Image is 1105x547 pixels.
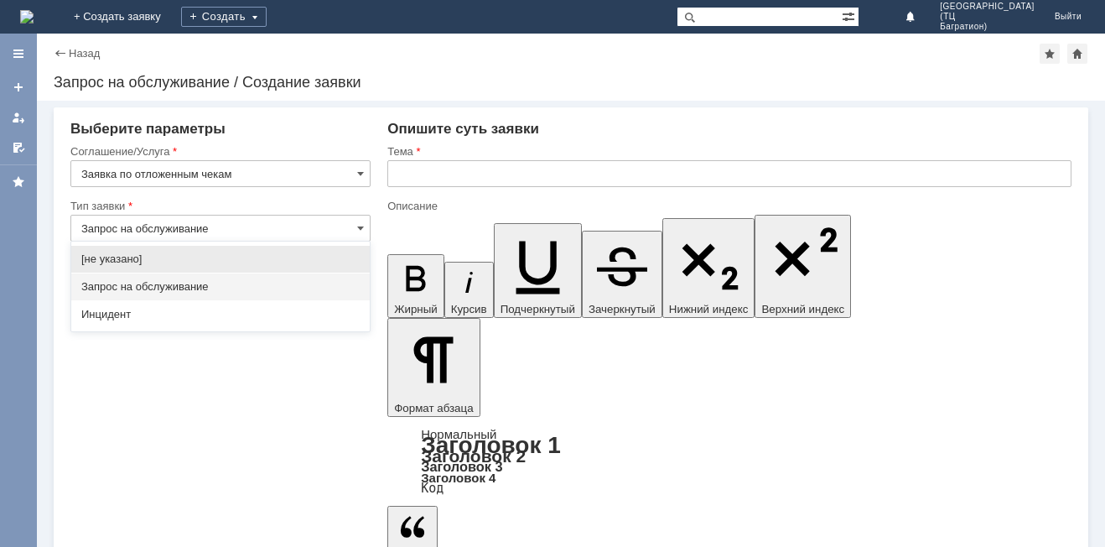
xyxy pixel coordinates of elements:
[421,427,496,441] a: Нормальный
[940,22,1035,32] span: Багратион)
[5,104,32,131] a: Мои заявки
[421,446,526,466] a: Заголовок 2
[394,402,473,414] span: Формат абзаца
[669,303,749,315] span: Нижний индекс
[387,121,539,137] span: Опишите суть заявки
[69,47,100,60] a: Назад
[1067,44,1087,64] div: Сделать домашней страницей
[421,459,502,474] a: Заголовок 3
[589,303,656,315] span: Зачеркнутый
[387,201,1068,211] div: Описание
[81,280,360,294] span: Запрос на обслуживание
[5,74,32,101] a: Создать заявку
[421,432,561,458] a: Заголовок 1
[81,308,360,321] span: Инцидент
[20,10,34,23] img: logo
[755,215,851,318] button: Верхний индекс
[387,146,1068,157] div: Тема
[394,303,438,315] span: Жирный
[70,201,367,211] div: Тип заявки
[81,253,360,266] span: [не указано]
[20,10,34,23] a: Перейти на домашнюю страницу
[501,303,575,315] span: Подчеркнутый
[940,2,1035,12] span: [GEOGRAPHIC_DATA]
[842,8,859,23] span: Расширенный поиск
[181,7,267,27] div: Создать
[70,121,226,137] span: Выберите параметры
[761,303,844,315] span: Верхний индекс
[1040,44,1060,64] div: Добавить в избранное
[421,471,495,485] a: Заголовок 4
[387,429,1071,494] div: Формат абзаца
[940,12,1035,22] span: (ТЦ
[582,231,662,318] button: Зачеркнутый
[387,254,444,318] button: Жирный
[421,481,444,496] a: Код
[387,318,480,417] button: Формат абзаца
[451,303,487,315] span: Курсив
[54,74,1088,91] div: Запрос на обслуживание / Создание заявки
[662,218,755,318] button: Нижний индекс
[444,262,494,318] button: Курсив
[5,134,32,161] a: Мои согласования
[70,146,367,157] div: Соглашение/Услуга
[494,223,582,318] button: Подчеркнутый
